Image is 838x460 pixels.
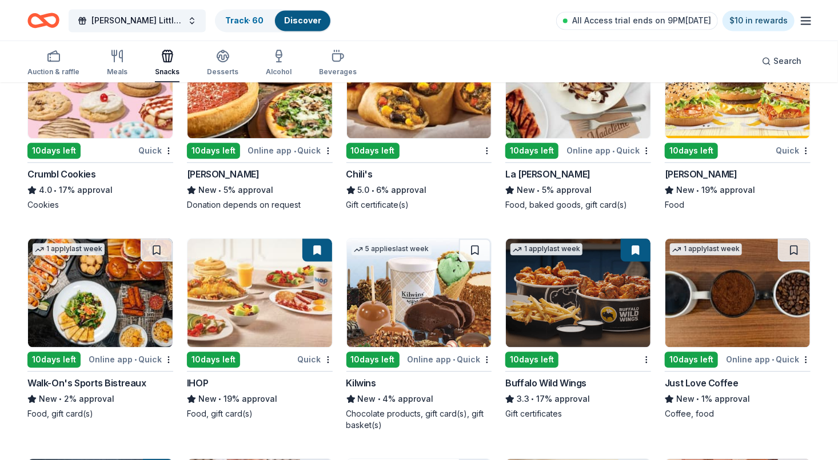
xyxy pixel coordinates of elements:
[266,67,292,76] div: Alcohol
[697,394,700,403] span: •
[134,355,137,364] span: •
[155,45,179,82] button: Snacks
[346,408,492,431] div: Chocolate products, gift card(s), gift basket(s)
[505,167,590,181] div: La [PERSON_NAME]
[284,15,321,25] a: Discover
[665,376,739,390] div: Just Love Coffee
[505,143,558,159] div: 10 days left
[352,243,432,255] div: 5 applies last week
[89,352,173,366] div: Online app Quick
[27,167,95,181] div: Crumbl Cookies
[505,392,651,406] div: 17% approval
[319,67,357,76] div: Beverages
[665,30,810,138] img: Image for McDonald's
[378,394,381,403] span: •
[187,238,333,419] a: Image for IHOP10days leftQuickIHOPNew•19% approvalFood, gift card(s)
[187,29,333,211] a: Image for Giordano's1 applylast week10days leftOnline app•Quick[PERSON_NAME]New•5% approvalDonati...
[676,183,695,197] span: New
[665,239,810,347] img: Image for Just Love Coffee
[266,45,292,82] button: Alcohol
[346,376,376,390] div: Kilwins
[27,67,79,76] div: Auction & raffle
[665,199,811,211] div: Food
[665,392,811,406] div: 1% approval
[215,9,332,32] button: Track· 60Discover
[27,408,173,419] div: Food, gift card(s)
[665,238,811,419] a: Image for Just Love Coffee1 applylast week10days leftOnline app•QuickJust Love CoffeeNew•1% appro...
[27,29,173,211] a: Image for Crumbl Cookies10days leftQuickCrumbl Cookies4.0•17% approvalCookies
[407,352,492,366] div: Online app Quick
[517,183,535,197] span: New
[572,14,711,27] span: All Access trial ends on 9PM[DATE]
[187,183,333,197] div: 5% approval
[225,15,264,25] a: Track· 60
[505,183,651,197] div: 5% approval
[346,392,492,406] div: 4% approval
[27,376,146,390] div: Walk-On's Sports Bistreaux
[346,29,492,211] a: Image for Chili's1 applylast week10days leftChili's5.0•6% approvalGift certificate(s)
[358,392,376,406] span: New
[28,239,173,347] img: Image for Walk-On's Sports Bistreaux
[187,167,260,181] div: [PERSON_NAME]
[505,199,651,211] div: Food, baked goods, gift card(s)
[346,238,492,431] a: Image for Kilwins5 applieslast week10days leftOnline app•QuickKilwinsNew•4% approvalChocolate pro...
[207,67,238,76] div: Desserts
[537,185,540,195] span: •
[772,355,774,364] span: •
[27,45,79,82] button: Auction & raffle
[27,7,59,34] a: Home
[33,243,105,255] div: 1 apply last week
[346,143,400,159] div: 10 days left
[28,30,173,138] img: Image for Crumbl Cookies
[187,30,332,138] img: Image for Giordano's
[187,239,332,347] img: Image for IHOP
[773,54,801,68] span: Search
[187,143,240,159] div: 10 days left
[138,143,173,158] div: Quick
[556,11,718,30] a: All Access trial ends on 9PM[DATE]
[346,183,492,197] div: 6% approval
[27,143,81,159] div: 10 days left
[346,167,373,181] div: Chili's
[187,408,333,419] div: Food, gift card(s)
[665,408,811,419] div: Coffee, food
[54,185,57,195] span: •
[665,29,811,211] a: Image for McDonald's10days leftQuick[PERSON_NAME]New•19% approvalFood
[505,238,651,419] a: Image for Buffalo Wild Wings1 applylast week10days leftBuffalo Wild Wings3.3•17% approvalGift cer...
[27,392,173,406] div: 2% approval
[27,183,173,197] div: 17% approval
[59,394,62,403] span: •
[665,183,811,197] div: 19% approval
[358,183,370,197] span: 5.0
[107,67,127,76] div: Meals
[612,146,614,155] span: •
[39,183,52,197] span: 4.0
[319,45,357,82] button: Beverages
[218,185,221,195] span: •
[505,408,651,419] div: Gift certificates
[187,199,333,211] div: Donation depends on request
[248,143,333,158] div: Online app Quick
[505,29,651,211] a: Image for La Madeleine2 applieslast week10days leftOnline app•QuickLa [PERSON_NAME]New•5% approva...
[566,143,651,158] div: Online app Quick
[346,199,492,211] div: Gift certificate(s)
[155,67,179,76] div: Snacks
[198,183,217,197] span: New
[107,45,127,82] button: Meals
[39,392,57,406] span: New
[723,10,795,31] a: $10 in rewards
[187,392,333,406] div: 19% approval
[187,352,240,368] div: 10 days left
[697,185,700,195] span: •
[665,167,737,181] div: [PERSON_NAME]
[346,352,400,368] div: 10 days left
[776,143,811,158] div: Quick
[676,392,695,406] span: New
[372,185,374,195] span: •
[505,352,558,368] div: 10 days left
[207,45,238,82] button: Desserts
[665,352,718,368] div: 10 days left
[726,352,811,366] div: Online app Quick
[665,143,718,159] div: 10 days left
[198,392,217,406] span: New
